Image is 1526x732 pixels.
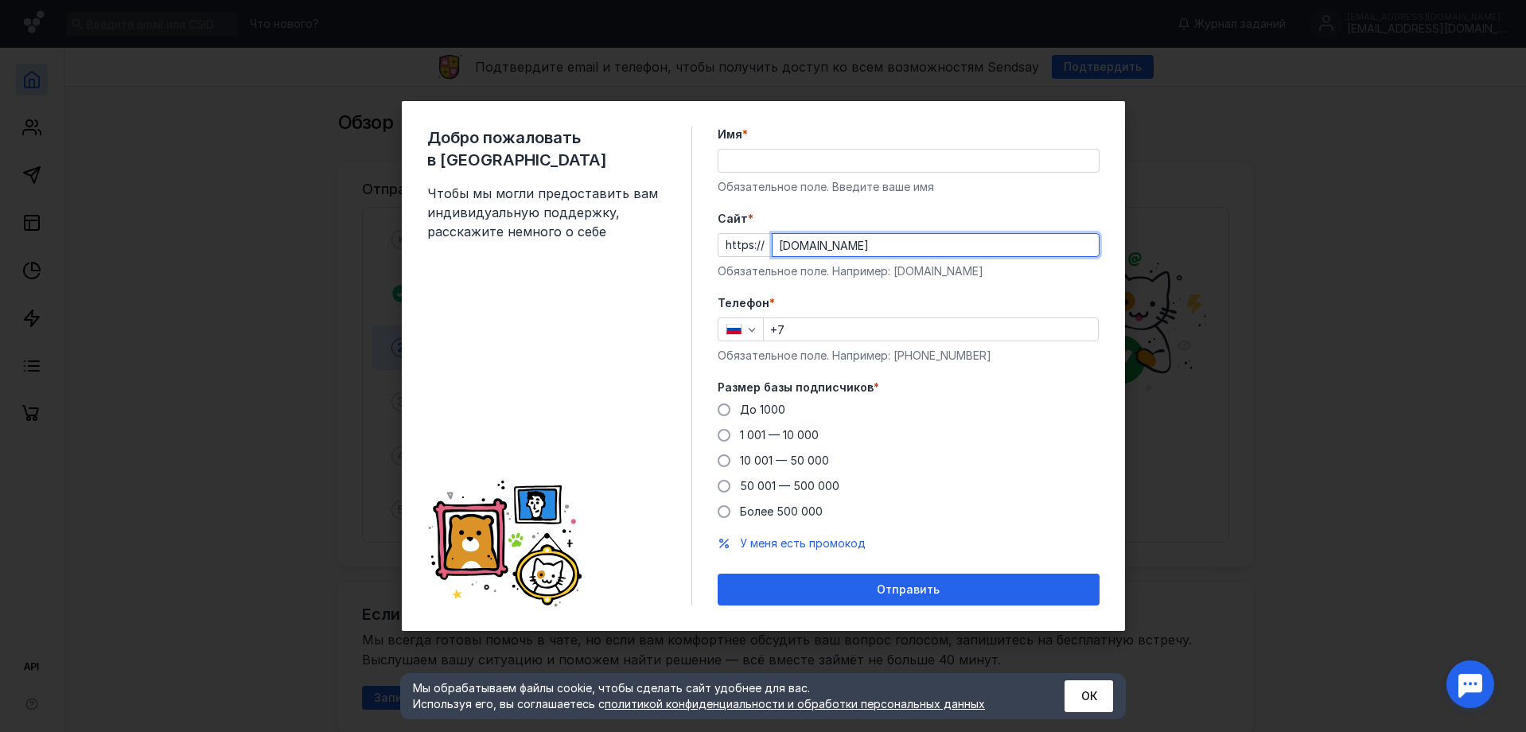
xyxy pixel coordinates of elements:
button: ОК [1065,680,1113,712]
span: Телефон [718,295,769,311]
span: Cайт [718,211,748,227]
button: У меня есть промокод [740,535,866,551]
a: политикой конфиденциальности и обработки персональных данных [605,697,985,711]
span: Размер базы подписчиков [718,380,874,395]
div: Обязательное поле. Например: [PHONE_NUMBER] [718,348,1100,364]
div: Обязательное поле. Например: [DOMAIN_NAME] [718,263,1100,279]
div: Мы обрабатываем файлы cookie, чтобы сделать сайт удобнее для вас. Используя его, вы соглашаетесь c [413,680,1026,712]
span: У меня есть промокод [740,536,866,550]
span: 10 001 — 50 000 [740,454,829,467]
span: 50 001 — 500 000 [740,479,839,493]
button: Отправить [718,574,1100,605]
span: Более 500 000 [740,504,823,518]
span: Добро пожаловать в [GEOGRAPHIC_DATA] [427,127,666,171]
span: До 1000 [740,403,785,416]
span: Отправить [877,583,940,597]
div: Обязательное поле. Введите ваше имя [718,179,1100,195]
span: 1 001 — 10 000 [740,428,819,442]
span: Чтобы мы могли предоставить вам индивидуальную поддержку, расскажите немного о себе [427,184,666,241]
span: Имя [718,127,742,142]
